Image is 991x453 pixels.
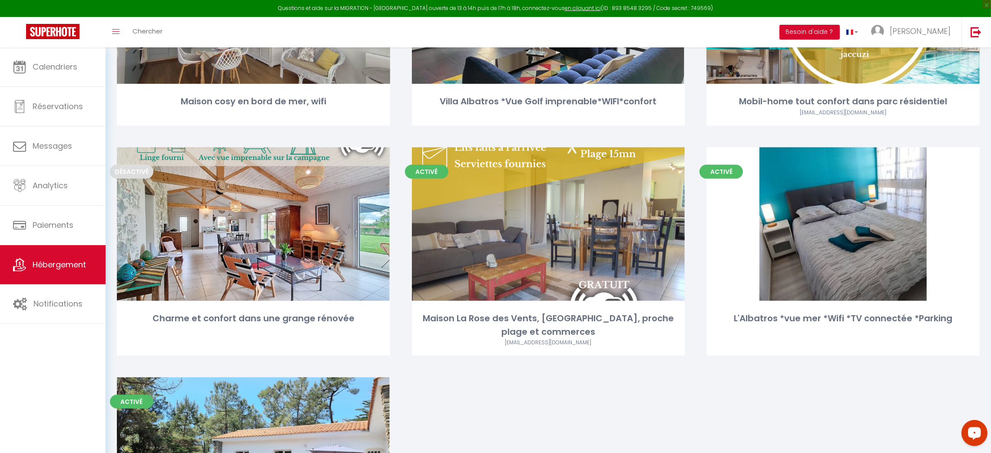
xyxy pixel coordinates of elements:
span: Activé [405,165,448,179]
span: Activé [699,165,743,179]
span: Messages [33,140,72,151]
a: Editer [522,215,574,233]
div: Maison cosy en bord de mer, wifi [117,95,390,108]
div: L'Albatros *vue mer *Wifi *TV connectée *Parking [706,312,980,325]
a: Chercher [126,17,169,47]
div: Maison La Rose des Vents, [GEOGRAPHIC_DATA], proche plage et commerces [412,312,685,339]
div: Mobil-home tout confort dans parc résidentiel [706,95,980,108]
span: Analytics [33,180,68,191]
button: Besoin d'aide ? [779,25,840,40]
div: Airbnb [412,339,685,347]
span: Désactivé [110,165,153,179]
span: Activé [110,395,153,409]
a: Editer [817,215,869,233]
span: Réservations [33,101,83,112]
iframe: LiveChat chat widget [955,416,991,453]
a: ... [PERSON_NAME] [865,17,961,47]
div: Airbnb [706,109,980,117]
span: Calendriers [33,61,77,72]
span: Chercher [133,27,162,36]
div: Villa Albatros *Vue Golf imprenable*WIFI*confort [412,95,685,108]
a: Editer [227,215,279,233]
img: ... [871,25,884,38]
span: Paiements [33,220,73,230]
span: Hébergement [33,259,86,270]
div: Charme et confort dans une grange rénovée [117,312,390,325]
img: Super Booking [26,24,80,39]
span: Notifications [33,298,83,309]
a: en cliquant ici [565,4,601,12]
img: logout [971,27,981,37]
span: [PERSON_NAME] [890,26,951,37]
